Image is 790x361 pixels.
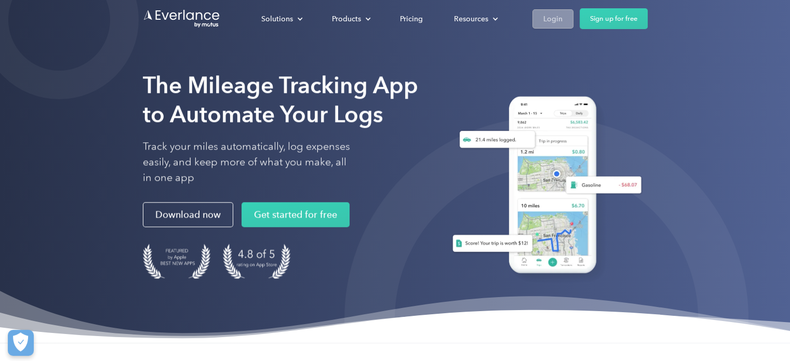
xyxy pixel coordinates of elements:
[390,10,433,28] a: Pricing
[543,12,563,25] div: Login
[332,12,361,25] div: Products
[261,12,293,25] div: Solutions
[440,88,648,285] img: Everlance, mileage tracker app, expense tracking app
[143,202,233,227] a: Download now
[143,139,351,185] p: Track your miles automatically, log expenses easily, and keep more of what you make, all in one app
[8,330,34,356] button: Cookies Settings
[251,10,311,28] div: Solutions
[223,244,290,278] img: 4.9 out of 5 stars on the app store
[580,8,648,29] a: Sign up for free
[242,202,350,227] a: Get started for free
[143,244,210,278] img: Badge for Featured by Apple Best New Apps
[143,9,221,29] a: Go to homepage
[444,10,506,28] div: Resources
[532,9,573,29] a: Login
[322,10,379,28] div: Products
[143,71,418,128] strong: The Mileage Tracking App to Automate Your Logs
[454,12,488,25] div: Resources
[400,12,423,25] div: Pricing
